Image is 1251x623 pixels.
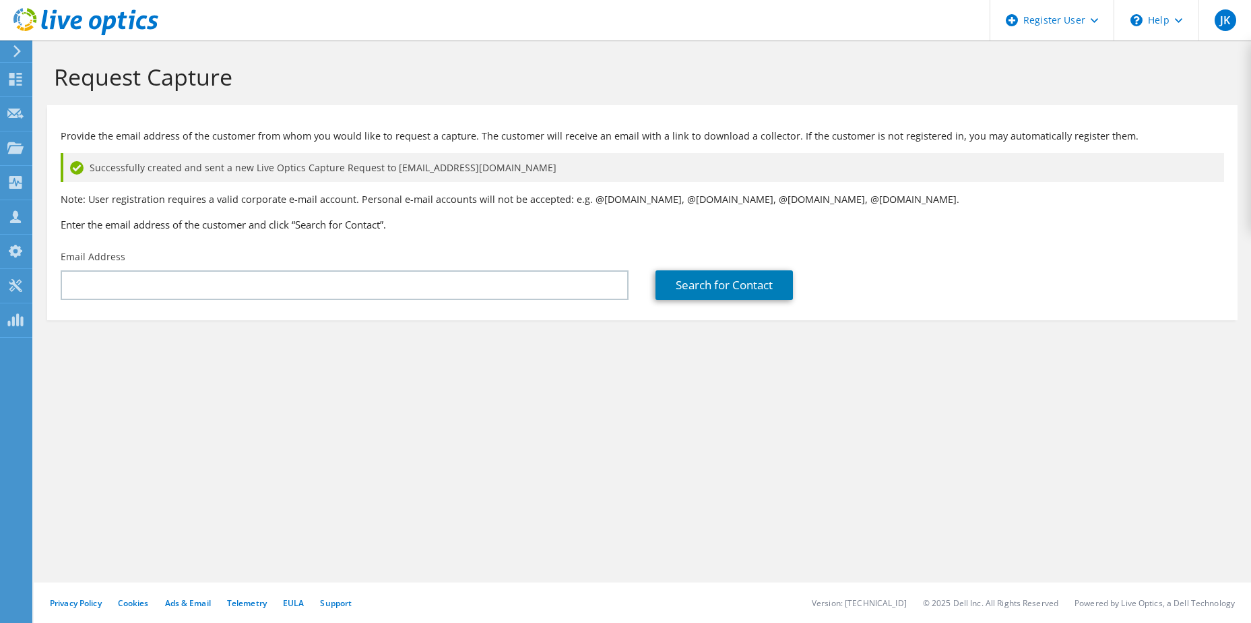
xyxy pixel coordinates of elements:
span: JK [1215,9,1236,31]
h1: Request Capture [54,63,1224,91]
h3: Enter the email address of the customer and click “Search for Contact”. [61,217,1224,232]
a: Support [320,597,352,609]
a: Ads & Email [165,597,211,609]
li: Version: [TECHNICAL_ID] [812,597,907,609]
svg: \n [1130,14,1143,26]
a: Cookies [118,597,149,609]
a: Telemetry [227,597,267,609]
span: Successfully created and sent a new Live Optics Capture Request to [EMAIL_ADDRESS][DOMAIN_NAME] [90,160,556,175]
label: Email Address [61,250,125,264]
a: EULA [283,597,304,609]
li: © 2025 Dell Inc. All Rights Reserved [923,597,1058,609]
li: Powered by Live Optics, a Dell Technology [1074,597,1235,609]
a: Privacy Policy [50,597,102,609]
p: Note: User registration requires a valid corporate e-mail account. Personal e-mail accounts will ... [61,192,1224,207]
a: Search for Contact [655,270,793,300]
p: Provide the email address of the customer from whom you would like to request a capture. The cust... [61,129,1224,144]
